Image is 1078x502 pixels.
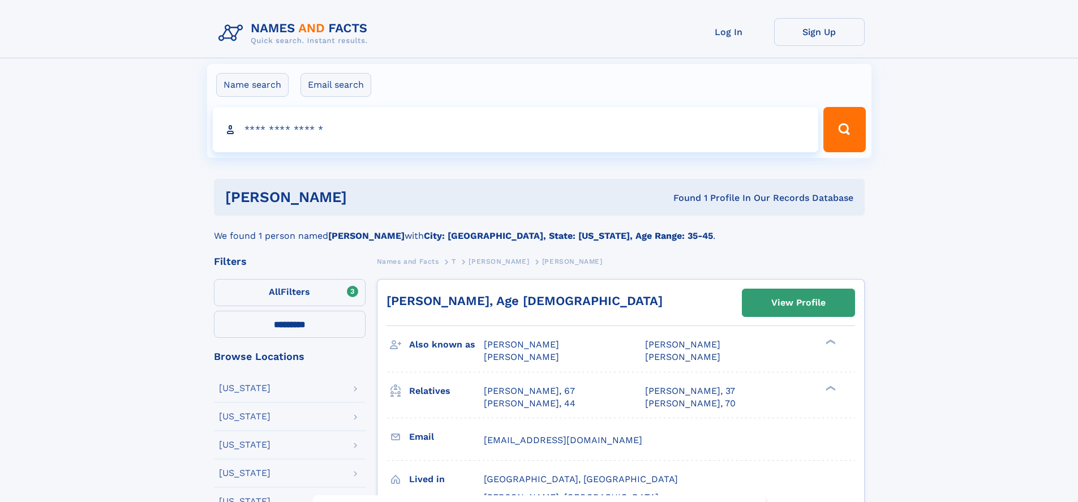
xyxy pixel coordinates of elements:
[771,290,826,316] div: View Profile
[214,351,366,362] div: Browse Locations
[409,335,484,354] h3: Also known as
[214,256,366,267] div: Filters
[225,190,510,204] h1: [PERSON_NAME]
[484,385,575,397] a: [PERSON_NAME], 67
[300,73,371,97] label: Email search
[386,294,663,308] a: [PERSON_NAME], Age [DEMOGRAPHIC_DATA]
[269,286,281,297] span: All
[484,397,575,410] a: [PERSON_NAME], 44
[452,258,456,265] span: T
[219,412,270,421] div: [US_STATE]
[219,440,270,449] div: [US_STATE]
[409,427,484,447] h3: Email
[742,289,854,316] a: View Profile
[823,107,865,152] button: Search Button
[469,254,529,268] a: [PERSON_NAME]
[645,339,720,350] span: [PERSON_NAME]
[484,474,678,484] span: [GEOGRAPHIC_DATA], [GEOGRAPHIC_DATA]
[219,384,270,393] div: [US_STATE]
[214,18,377,49] img: Logo Names and Facts
[542,258,603,265] span: [PERSON_NAME]
[214,216,865,243] div: We found 1 person named with .
[645,397,736,410] a: [PERSON_NAME], 70
[645,385,735,397] a: [PERSON_NAME], 37
[774,18,865,46] a: Sign Up
[213,107,819,152] input: search input
[216,73,289,97] label: Name search
[214,279,366,306] label: Filters
[409,470,484,489] h3: Lived in
[645,351,720,362] span: [PERSON_NAME]
[684,18,774,46] a: Log In
[219,469,270,478] div: [US_STATE]
[823,338,836,346] div: ❯
[469,258,529,265] span: [PERSON_NAME]
[409,381,484,401] h3: Relatives
[484,339,559,350] span: [PERSON_NAME]
[377,254,439,268] a: Names and Facts
[484,435,642,445] span: [EMAIL_ADDRESS][DOMAIN_NAME]
[484,351,559,362] span: [PERSON_NAME]
[823,384,836,392] div: ❯
[510,192,853,204] div: Found 1 Profile In Our Records Database
[424,230,713,241] b: City: [GEOGRAPHIC_DATA], State: [US_STATE], Age Range: 35-45
[328,230,405,241] b: [PERSON_NAME]
[452,254,456,268] a: T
